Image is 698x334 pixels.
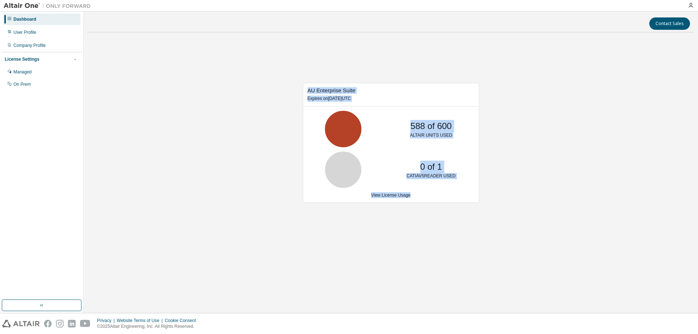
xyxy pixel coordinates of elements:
[410,132,452,138] p: ALTAIR UNITS USED
[44,320,52,327] img: facebook.svg
[56,320,64,327] img: instagram.svg
[406,173,456,179] p: CATIAV5READER USED
[308,87,356,93] span: AU Enterprise Suite
[13,16,36,22] div: Dashboard
[308,96,473,102] p: Expires on [DATE] UTC
[117,318,165,323] div: Website Terms of Use
[97,323,200,330] p: © 2025 Altair Engineering, Inc. All Rights Reserved.
[68,320,76,327] img: linkedin.svg
[4,2,95,9] img: Altair One
[97,318,117,323] div: Privacy
[5,56,39,62] div: License Settings
[80,320,91,327] img: youtube.svg
[13,81,31,87] div: On Prem
[165,318,200,323] div: Cookie Consent
[371,193,411,198] a: View License Usage
[13,69,32,75] div: Managed
[410,120,452,132] p: 588 of 600
[649,17,690,30] button: Contact Sales
[13,29,36,35] div: User Profile
[420,161,442,173] p: 0 of 1
[2,320,40,327] img: altair_logo.svg
[13,43,46,48] div: Company Profile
